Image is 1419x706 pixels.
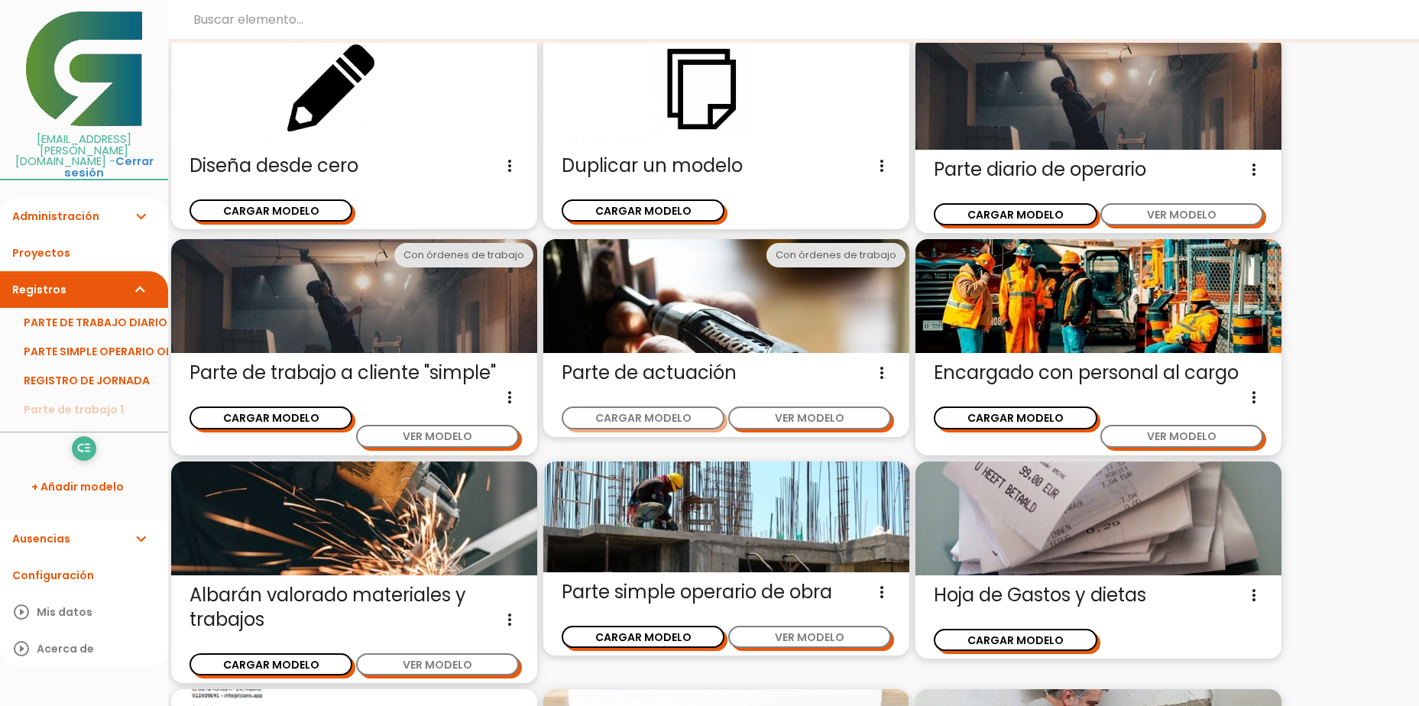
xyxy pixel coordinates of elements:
[131,520,150,557] i: expand_more
[934,361,1263,385] span: Encargado con personal al cargo
[501,385,519,410] i: more_vert
[562,626,724,648] button: CARGAR MODELO
[1100,425,1263,447] button: VER MODELO
[356,653,519,675] button: VER MODELO
[562,154,891,178] span: Duplicar un modelo
[873,580,891,604] i: more_vert
[190,406,352,429] button: CARGAR MODELO
[190,199,352,222] button: CARGAR MODELO
[131,198,150,235] i: expand_more
[873,361,891,385] i: more_vert
[915,239,1281,354] img: encargado.jpg
[543,35,909,146] img: duplicar.png
[766,243,906,267] div: Con órdenes de trabajo
[562,199,724,222] button: CARGAR MODELO
[873,154,891,178] i: more_vert
[934,203,1097,225] button: CARGAR MODELO
[543,461,909,572] img: parte-operario-obra-simple.jpg
[562,361,891,385] span: Parte de actuación
[1100,203,1263,225] button: VER MODELO
[394,243,533,267] div: Con órdenes de trabajo
[934,157,1263,182] span: Parte diario de operario
[1245,157,1263,182] i: more_vert
[190,583,519,632] span: Albarán valorado materiales y trabajos
[562,406,724,429] button: CARGAR MODELO
[190,154,519,178] span: Diseña desde cero
[8,468,160,505] a: + Añadir modelo
[934,629,1097,651] button: CARGAR MODELO
[1245,385,1263,410] i: more_vert
[190,361,519,385] span: Parte de trabajo a cliente "simple"
[501,154,519,178] i: more_vert
[12,630,31,667] i: play_circle_outline
[171,239,537,354] img: partediariooperario.jpg
[26,11,142,126] img: itcons-logo
[934,583,1263,607] span: Hoja de Gastos y dietas
[356,425,519,447] button: VER MODELO
[728,406,891,429] button: VER MODELO
[64,154,154,180] a: Cerrar sesión
[12,594,31,630] i: play_circle_outline
[76,436,91,461] i: low_priority
[728,626,891,648] button: VER MODELO
[934,406,1097,429] button: CARGAR MODELO
[501,607,519,632] i: more_vert
[1245,583,1263,607] i: more_vert
[171,35,537,146] img: enblanco.png
[915,461,1281,576] img: gastos.jpg
[131,271,150,308] i: expand_more
[915,35,1281,150] img: partediariooperario.jpg
[543,239,909,354] img: actuacion.jpg
[72,436,96,461] a: low_priority
[171,461,537,575] img: trabajos.jpg
[190,653,352,675] button: CARGAR MODELO
[562,580,891,604] span: Parte simple operario de obra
